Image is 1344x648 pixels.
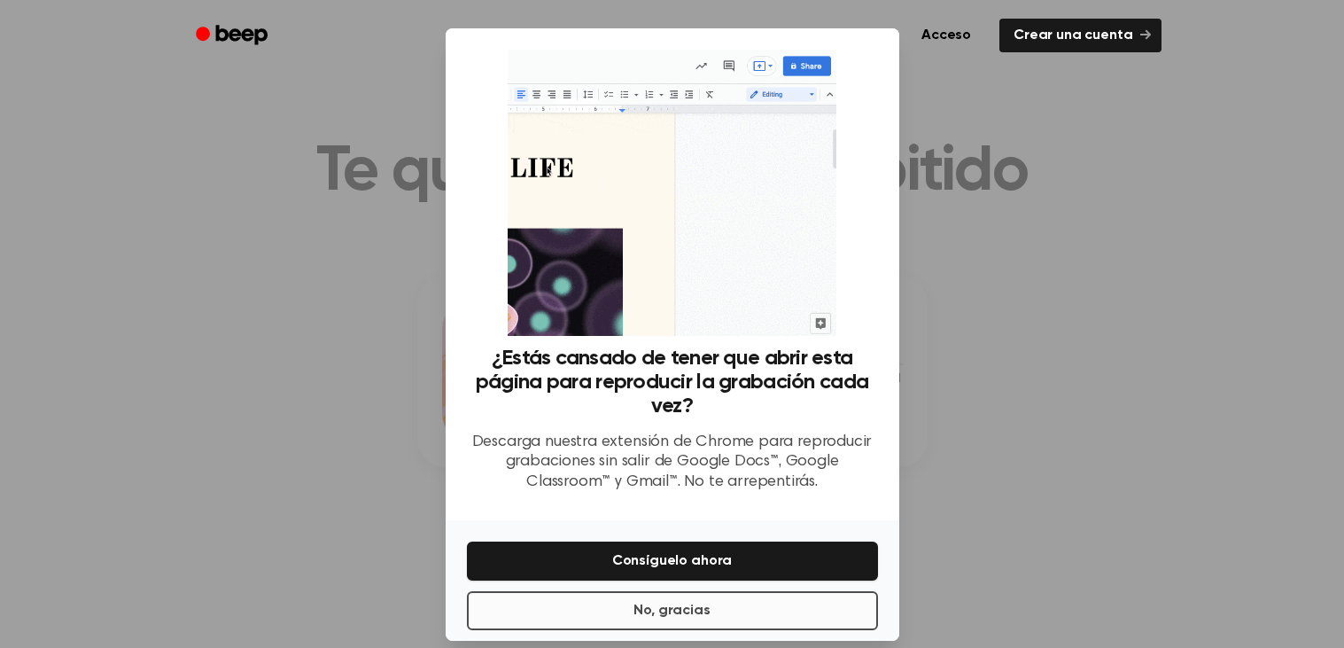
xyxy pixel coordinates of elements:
[183,19,284,53] a: Bip
[467,542,878,581] button: Consíguelo ahora
[612,554,732,568] font: Consíguelo ahora
[472,434,873,490] font: Descarga nuestra extensión de Chrome para reproducir grabaciones sin salir de Google Docs™, Googl...
[508,50,836,336] img: Extensión de pitido en acción
[904,15,989,56] a: Acceso
[476,347,868,417] font: ¿Estás cansado de tener que abrir esta página para reproducir la grabación cada vez?
[921,28,971,43] font: Acceso
[467,591,878,630] button: No, gracias
[1014,28,1132,43] font: Crear una cuenta
[633,604,710,618] font: No, gracias
[999,19,1161,52] a: Crear una cuenta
